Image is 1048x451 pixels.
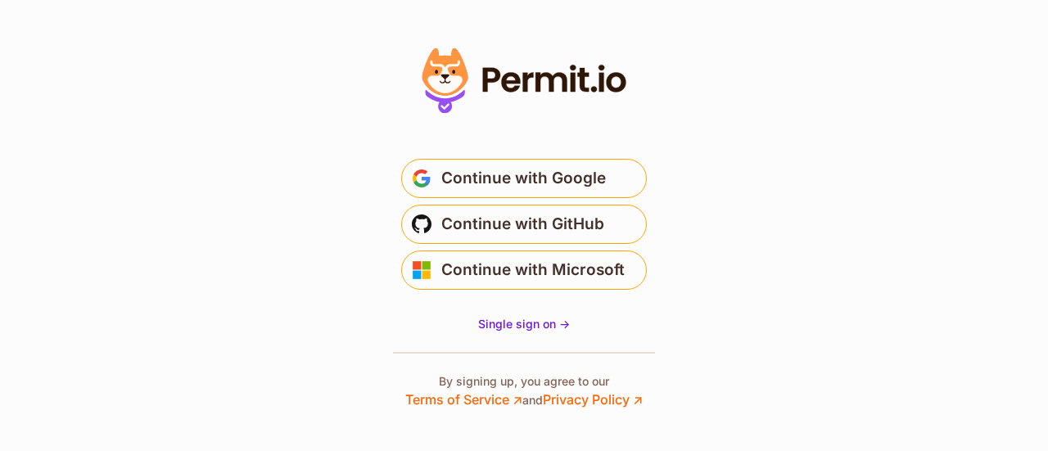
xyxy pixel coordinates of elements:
span: Single sign on -> [478,317,570,331]
span: Continue with Google [441,165,606,192]
a: Terms of Service ↗ [405,391,522,408]
p: By signing up, you agree to our and [405,373,643,409]
button: Continue with GitHub [401,205,647,244]
button: Continue with Google [401,159,647,198]
span: Continue with GitHub [441,211,604,237]
button: Continue with Microsoft [401,250,647,290]
span: Continue with Microsoft [441,257,625,283]
a: Single sign on -> [478,316,570,332]
a: Privacy Policy ↗ [543,391,643,408]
